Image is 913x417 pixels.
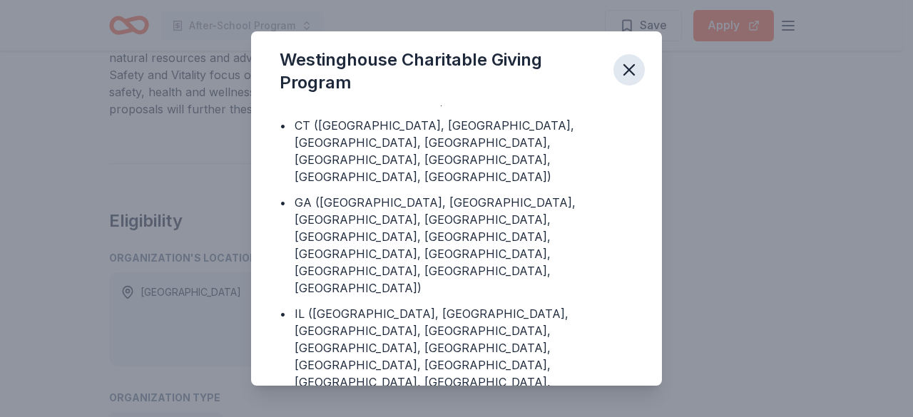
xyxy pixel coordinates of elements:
[295,194,633,297] div: GA ([GEOGRAPHIC_DATA], [GEOGRAPHIC_DATA], [GEOGRAPHIC_DATA], [GEOGRAPHIC_DATA], [GEOGRAPHIC_DATA]...
[280,305,286,322] div: •
[280,117,286,134] div: •
[280,48,602,94] div: Westinghouse Charitable Giving Program
[295,117,633,185] div: CT ([GEOGRAPHIC_DATA], [GEOGRAPHIC_DATA], [GEOGRAPHIC_DATA], [GEOGRAPHIC_DATA], [GEOGRAPHIC_DATA]...
[280,194,286,211] div: •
